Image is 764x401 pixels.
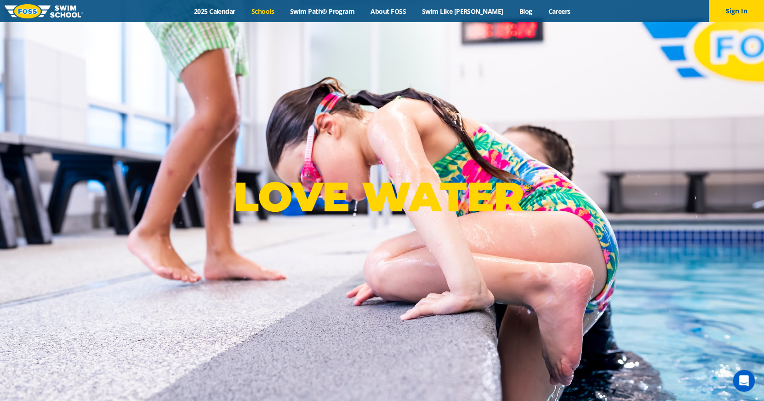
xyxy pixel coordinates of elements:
a: Swim Path® Program [282,7,362,16]
a: About FOSS [363,7,414,16]
p: LOVE WATER [234,172,531,221]
a: Swim Like [PERSON_NAME] [414,7,511,16]
img: FOSS Swim School Logo [5,4,83,18]
iframe: Intercom live chat [733,370,755,392]
sup: ® [524,181,531,193]
a: Careers [540,7,578,16]
a: Blog [511,7,540,16]
a: 2025 Calendar [186,7,243,16]
a: Schools [243,7,282,16]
